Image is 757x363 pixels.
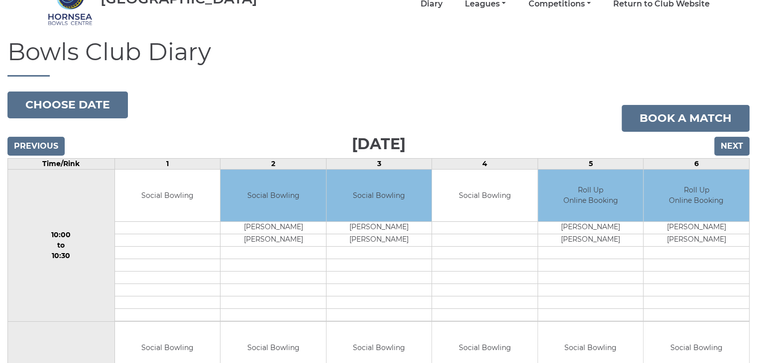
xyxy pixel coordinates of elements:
[220,170,326,222] td: Social Bowling
[538,222,644,234] td: [PERSON_NAME]
[220,158,326,169] td: 2
[326,170,432,222] td: Social Bowling
[326,222,432,234] td: [PERSON_NAME]
[538,170,644,222] td: Roll Up Online Booking
[326,234,432,247] td: [PERSON_NAME]
[220,222,326,234] td: [PERSON_NAME]
[115,170,220,222] td: Social Bowling
[7,91,128,118] button: Choose date
[538,158,644,169] td: 5
[644,222,749,234] td: [PERSON_NAME]
[538,234,644,247] td: [PERSON_NAME]
[644,234,749,247] td: [PERSON_NAME]
[714,137,750,156] input: Next
[7,137,65,156] input: Previous
[432,158,538,169] td: 4
[644,158,750,169] td: 6
[114,158,220,169] td: 1
[644,170,749,222] td: Roll Up Online Booking
[622,105,750,132] a: Book a match
[8,158,115,169] td: Time/Rink
[8,169,115,322] td: 10:00 to 10:30
[432,170,538,222] td: Social Bowling
[7,39,750,77] h1: Bowls Club Diary
[326,158,432,169] td: 3
[220,234,326,247] td: [PERSON_NAME]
